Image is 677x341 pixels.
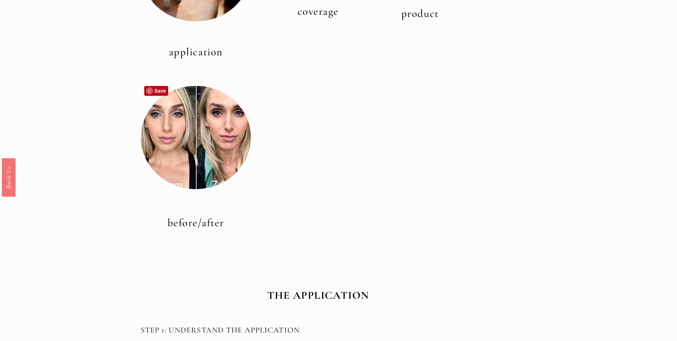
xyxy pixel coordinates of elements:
[144,86,168,96] a: Pin it!
[141,325,496,335] h3: STEP 1: UNDERSTAND THE APPLICATION
[2,158,16,197] a: Book Us
[267,289,369,302] strong: THE APPLICATION
[401,7,439,20] a: product
[169,45,223,58] a: application
[298,5,339,18] a: coverage
[167,216,224,229] a: before/after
